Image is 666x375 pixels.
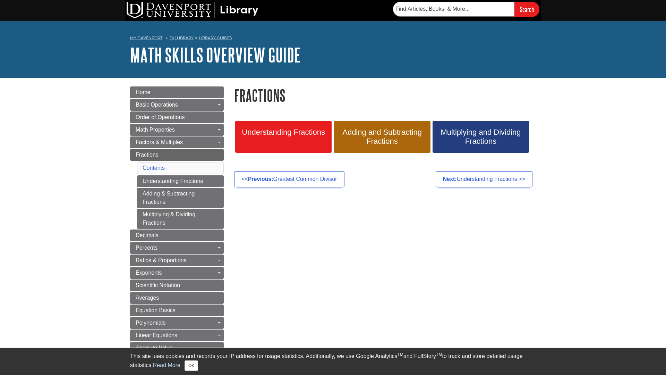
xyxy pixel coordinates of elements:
a: <<Previous:Greatest Common Divisor [234,171,344,187]
span: Decimals [136,232,159,238]
span: Equation Basics [136,307,176,313]
a: Polynomials [130,317,224,329]
a: Equation Basics [130,305,224,316]
a: Decimals [130,230,224,241]
span: Absolute Value [136,345,172,351]
a: Fractions [130,149,224,161]
span: Polynomials [136,320,165,326]
div: This site uses cookies and records your IP address for usage statistics. Additionally, we use Goo... [130,352,536,371]
a: Read More [153,362,180,368]
span: Averages [136,295,159,301]
a: Factors & Multiples [130,136,224,148]
strong: Previous: [248,176,273,182]
a: Exponents [130,267,224,279]
h1: Fractions [234,86,536,104]
span: Factors & Multiples [136,139,183,145]
span: Percents [136,245,157,251]
input: Find Articles, Books, & More... [393,2,514,16]
span: Linear Equations [136,332,177,338]
sup: TM [436,352,442,357]
span: Scientific Notation [136,282,180,288]
a: Library Guides [199,35,232,40]
span: Exponents [136,270,162,276]
a: Multiplying and Dividing Fractions [433,121,529,153]
span: Math Properties [136,127,175,133]
form: Searches DU Library's articles, books, and more [393,2,539,17]
a: Ratios & Proportions [130,255,224,266]
a: Basic Operations [130,99,224,111]
span: Multiplying and Dividing Fractions [438,128,524,146]
a: Math Skills Overview Guide [130,44,301,66]
span: Fractions [136,152,159,158]
a: Contents [143,165,165,171]
span: Adding and Subtracting Fractions [339,128,425,146]
a: Scientific Notation [130,280,224,291]
a: Adding and Subtracting Fractions [334,121,430,153]
a: Understanding Fractions [137,175,224,187]
a: Averages [130,292,224,304]
a: Percents [130,242,224,254]
input: Search [514,2,539,17]
a: Adding & Subtracting Fractions [137,188,224,208]
a: Understanding Fractions [235,121,332,153]
span: Basic Operations [136,102,178,108]
sup: TM [397,352,403,357]
a: Absolute Value [130,342,224,354]
strong: Next: [443,176,457,182]
a: My Davenport [130,35,162,41]
span: Home [136,89,151,95]
img: DU Library [127,2,258,18]
span: Order of Operations [136,114,185,120]
span: Ratios & Proportions [136,257,187,263]
nav: breadcrumb [130,33,536,44]
a: Multiplying & Dividing Fractions [137,209,224,229]
span: Understanding Fractions [240,128,326,137]
a: Linear Equations [130,330,224,341]
a: Home [130,86,224,98]
a: Next:Understanding Fractions >> [436,171,532,187]
button: Close [185,360,198,371]
a: Order of Operations [130,111,224,123]
a: DU Library [170,35,194,40]
a: Math Properties [130,124,224,136]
